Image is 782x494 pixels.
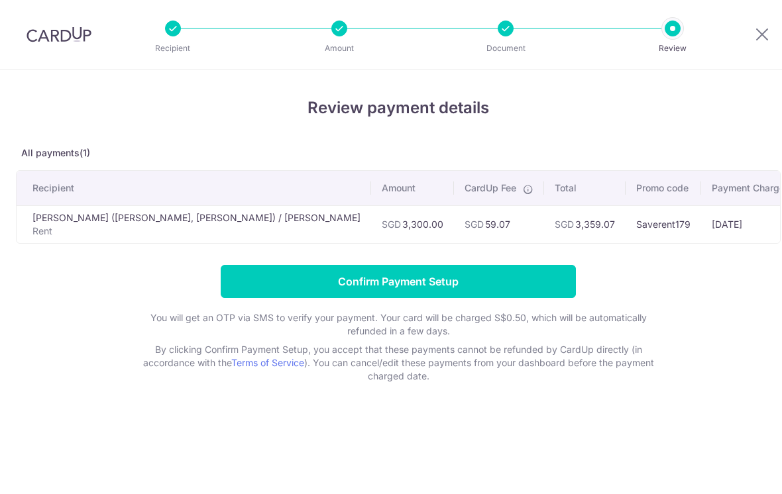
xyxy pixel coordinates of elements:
span: SGD [555,219,574,230]
h4: Review payment details [16,96,781,120]
iframe: Opens a widget where you can find more information [697,454,769,487]
p: Document [457,42,555,55]
span: SGD [382,219,401,230]
p: Recipient [124,42,222,55]
a: Terms of Service [231,357,304,368]
td: 59.07 [454,205,544,243]
th: Total [544,171,626,205]
td: 3,359.07 [544,205,626,243]
p: By clicking Confirm Payment Setup, you accept that these payments cannot be refunded by CardUp di... [133,343,663,383]
img: CardUp [27,26,91,42]
th: Amount [371,171,454,205]
p: Amount [290,42,388,55]
p: All payments(1) [16,146,781,160]
input: Confirm Payment Setup [221,265,576,298]
th: Recipient [17,171,371,205]
th: Promo code [626,171,701,205]
p: You will get an OTP via SMS to verify your payment. Your card will be charged S$0.50, which will ... [133,311,663,338]
p: Rent [32,224,361,238]
span: CardUp Fee [465,181,516,195]
td: Saverent179 [626,205,701,243]
span: SGD [465,219,484,230]
td: [PERSON_NAME] ([PERSON_NAME], [PERSON_NAME]) / [PERSON_NAME] [17,205,371,243]
p: Review [624,42,722,55]
td: 3,300.00 [371,205,454,243]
